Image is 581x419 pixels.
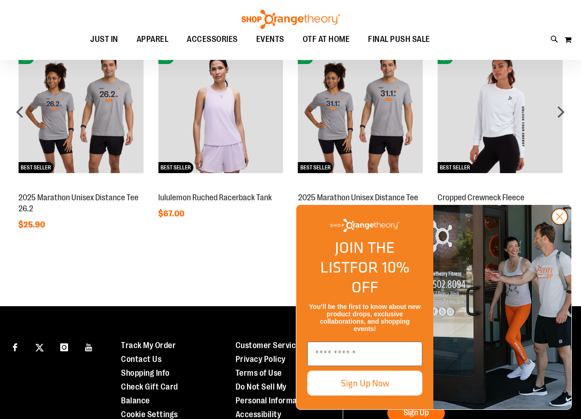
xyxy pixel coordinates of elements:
a: ACCESSORIES [178,29,247,50]
span: FOR 10% OFF [350,256,409,298]
a: Visit our X page [32,338,48,355]
span: OTF AT HOME [303,29,350,50]
a: Visit our Facebook page [7,338,23,355]
div: next [552,103,570,121]
img: Twitter [35,343,44,352]
a: Cookie Settings [121,410,178,419]
button: Close dialog [551,208,568,225]
a: Check Gift Card Balance [121,382,178,405]
img: lululemon Ruched Racerback Tank [158,48,283,174]
img: Shop Orangetheory [240,10,341,29]
a: Do Not Sell My Personal Information [236,382,311,405]
span: BEST SELLER [18,162,53,173]
span: You’ll be the first to know about new product drops, exclusive collaborations, and shopping events! [309,303,420,332]
span: EVENTS [256,29,284,50]
button: Sign Up Now [307,371,422,396]
img: Shop Orangtheory [433,205,571,409]
a: Visit our Youtube page [81,338,97,355]
span: APPAREL [137,29,169,50]
a: Cropped Crewneck Fleece Sweatshirt [437,193,524,213]
div: prev [11,103,29,121]
a: FINAL PUSH SALE [359,29,439,50]
a: OTF AT HOME [293,29,359,50]
a: 2025 Marathon Unisex Distance Tee 26.2NEWBEST SELLER [18,183,144,190]
a: lululemon Ruched Racerback TankNEWBEST SELLER [158,183,283,190]
a: Visit our Instagram page [56,338,72,355]
a: EVENTS [247,29,293,50]
span: $25.90 [18,220,46,229]
span: JOIN THE LIST [320,236,395,279]
a: 2025 Marathon Unisex Distance Tee 26.2 [18,193,138,213]
div: FLYOUT Form [287,195,581,419]
span: JUST IN [90,29,118,50]
a: Contact Us [121,355,161,364]
a: 2025 Marathon Unisex Distance Tee 31.1 [298,193,418,213]
a: Accessibility [236,410,282,419]
img: Shop Orangetheory [330,219,399,232]
a: Shopping Info [121,368,170,378]
a: Privacy Policy [236,355,286,364]
span: BEST SELLER [437,162,472,173]
span: ACCESSORIES [187,29,238,50]
input: Enter email [307,342,422,366]
a: JUST IN [81,29,127,50]
a: APPAREL [127,29,178,50]
a: Cropped Crewneck Fleece SweatshirtNEWBEST SELLER [437,183,563,190]
span: FINAL PUSH SALE [368,29,430,50]
span: BEST SELLER [298,162,333,173]
span: BEST SELLER [158,162,193,173]
img: Cropped Crewneck Fleece Sweatshirt [437,48,563,174]
img: 2025 Marathon Unisex Distance Tee 26.2 [18,48,144,174]
a: Track My Order [121,341,176,350]
a: Customer Service [236,341,300,350]
a: Terms of Use [236,368,282,378]
a: 2025 Marathon Unisex Distance Tee 31.1NEWBEST SELLER [298,183,423,190]
span: $67.00 [158,209,186,218]
a: lululemon Ruched Racerback Tank [158,193,272,202]
img: 2025 Marathon Unisex Distance Tee 31.1 [298,48,423,174]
